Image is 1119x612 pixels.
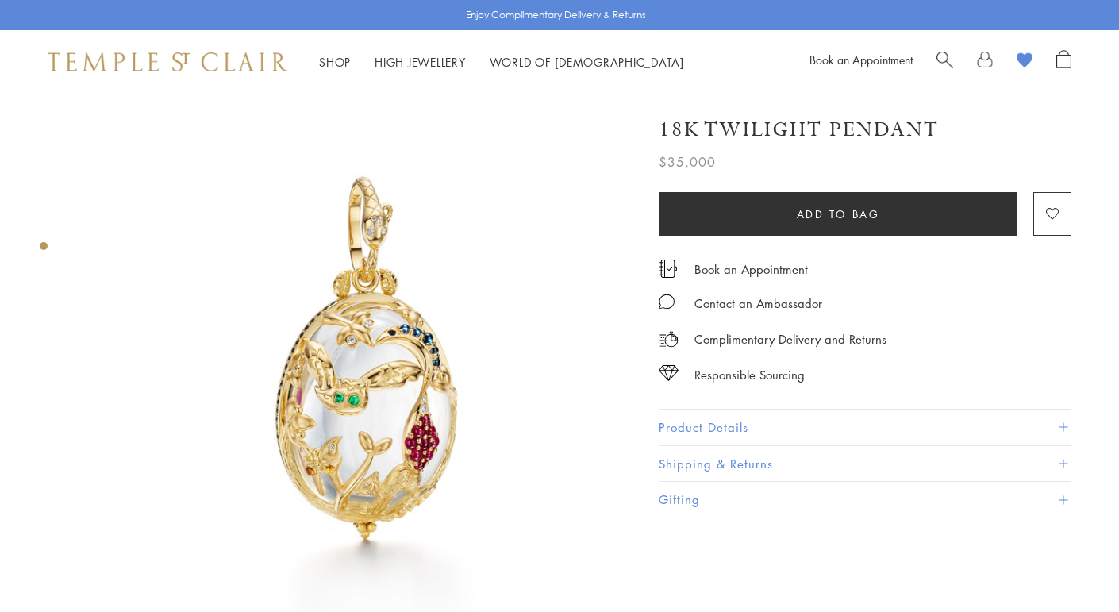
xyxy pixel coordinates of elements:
img: icon_delivery.svg [659,329,679,349]
div: Contact an Ambassador [694,294,822,314]
a: ShopShop [319,54,351,70]
p: Complimentary Delivery and Returns [694,329,886,349]
div: Responsible Sourcing [694,365,805,385]
button: Shipping & Returns [659,446,1071,482]
img: icon_appointment.svg [659,260,678,278]
div: Product gallery navigation [40,238,48,263]
p: Enjoy Complimentary Delivery & Returns [466,7,646,23]
a: View Wishlist [1017,50,1032,74]
button: Gifting [659,482,1071,518]
a: High JewelleryHigh Jewellery [375,54,466,70]
img: Temple St. Clair [48,52,287,71]
span: Add to bag [797,206,880,223]
a: World of [DEMOGRAPHIC_DATA]World of [DEMOGRAPHIC_DATA] [490,54,684,70]
button: Product Details [659,410,1071,445]
img: MessageIcon-01_2.svg [659,294,675,310]
span: $35,000 [659,152,716,172]
a: Search [936,50,953,74]
a: Book an Appointment [809,52,913,67]
h1: 18K Twilight Pendant [659,116,939,144]
a: Book an Appointment [694,260,808,278]
iframe: Gorgias live chat messenger [1040,537,1103,596]
nav: Main navigation [319,52,684,72]
a: Open Shopping Bag [1056,50,1071,74]
button: Add to bag [659,192,1017,236]
img: icon_sourcing.svg [659,365,679,381]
